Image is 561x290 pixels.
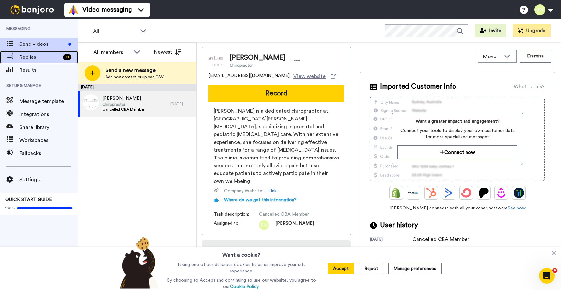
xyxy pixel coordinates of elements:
[359,263,383,274] button: Reject
[208,52,225,69] img: Image of Erin Parsons
[328,263,354,274] button: Accept
[397,118,517,125] span: Want a greater impact and engagement?
[214,107,339,185] span: [PERSON_NAME] is a dedicated chiropractor at [GEOGRAPHIC_DATA][PERSON_NAME] [MEDICAL_DATA], speci...
[93,48,131,56] div: All members
[380,82,456,92] span: Imported Customer Info
[19,40,66,48] span: Send videos
[370,205,545,211] span: [PERSON_NAME] connects with all your other software
[106,74,164,80] span: Add new contact or upload CSV
[68,5,79,15] img: vm-color.svg
[208,85,344,102] button: Record
[149,45,186,58] button: Newest
[397,127,517,140] span: Connect your tools to display your own customer data for more specialized messages
[114,237,162,289] img: bear-with-cookie.png
[222,247,260,259] h3: Want a cookie?
[19,110,78,118] span: Integrations
[514,188,524,198] img: GoHighLevel
[268,188,277,194] a: Link
[78,84,196,91] div: [DATE]
[388,263,442,274] button: Manage preferences
[214,220,259,230] span: Assigned to:
[5,206,15,211] span: 100%
[93,27,137,35] span: All
[443,188,454,198] img: ActiveCampaign
[208,72,290,80] span: [EMAIL_ADDRESS][DOMAIN_NAME]
[552,268,557,273] span: 6
[82,5,132,14] span: Video messaging
[408,188,419,198] img: Ontraport
[412,235,469,243] div: Cancelled CBA Member
[230,63,286,68] span: Chiropractor
[259,211,321,218] span: Cancelled CBA Member
[5,197,52,202] span: QUICK START GUIDE
[19,97,78,105] span: Message template
[539,268,555,284] iframe: Intercom live chat
[102,102,144,107] span: Chiropractor
[370,237,412,243] div: [DATE]
[475,24,506,37] button: Invite
[19,149,78,157] span: Fallbacks
[19,176,78,183] span: Settings
[391,188,401,198] img: Shopify
[426,188,436,198] img: Hubspot
[19,136,78,144] span: Workspaces
[106,67,164,74] span: Send a new message
[102,107,144,112] span: Cancelled CBA Member
[19,53,60,61] span: Replies
[165,261,318,274] p: Taking one of our delicious cookies helps us improve your site experience.
[170,101,193,107] div: [DATE]
[520,50,551,63] button: Dismiss
[508,206,526,210] a: See how
[19,66,78,74] span: Results
[230,284,259,289] a: Cookie Policy
[102,95,144,102] span: [PERSON_NAME]
[63,54,71,60] div: 11
[19,123,78,131] span: Share library
[397,145,517,159] button: Connect now
[293,72,336,80] a: View website
[224,198,297,202] span: Where do we get this information?
[230,53,286,63] span: [PERSON_NAME]
[293,72,326,80] span: View website
[496,188,506,198] img: Drip
[275,220,314,230] span: [PERSON_NAME]
[461,188,471,198] img: ConvertKit
[241,247,344,265] h4: Record from your phone! Try our app [DATE]
[380,221,418,230] span: User history
[224,188,263,194] span: Company Website :
[165,277,318,290] p: By choosing to Accept and continuing to use our website, you agree to our .
[483,53,501,60] span: Move
[514,83,545,91] div: What is this?
[83,94,99,110] img: 1171524a-8537-42bf-a6ee-ca084a56502d.png
[214,211,259,218] span: Task description :
[8,5,56,14] img: bj-logo-header-white.svg
[513,24,551,37] button: Upgrade
[259,220,269,230] img: 4e9c43dd-8b20-4dec-aad8-931bdf737a92.png
[479,188,489,198] img: Patreon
